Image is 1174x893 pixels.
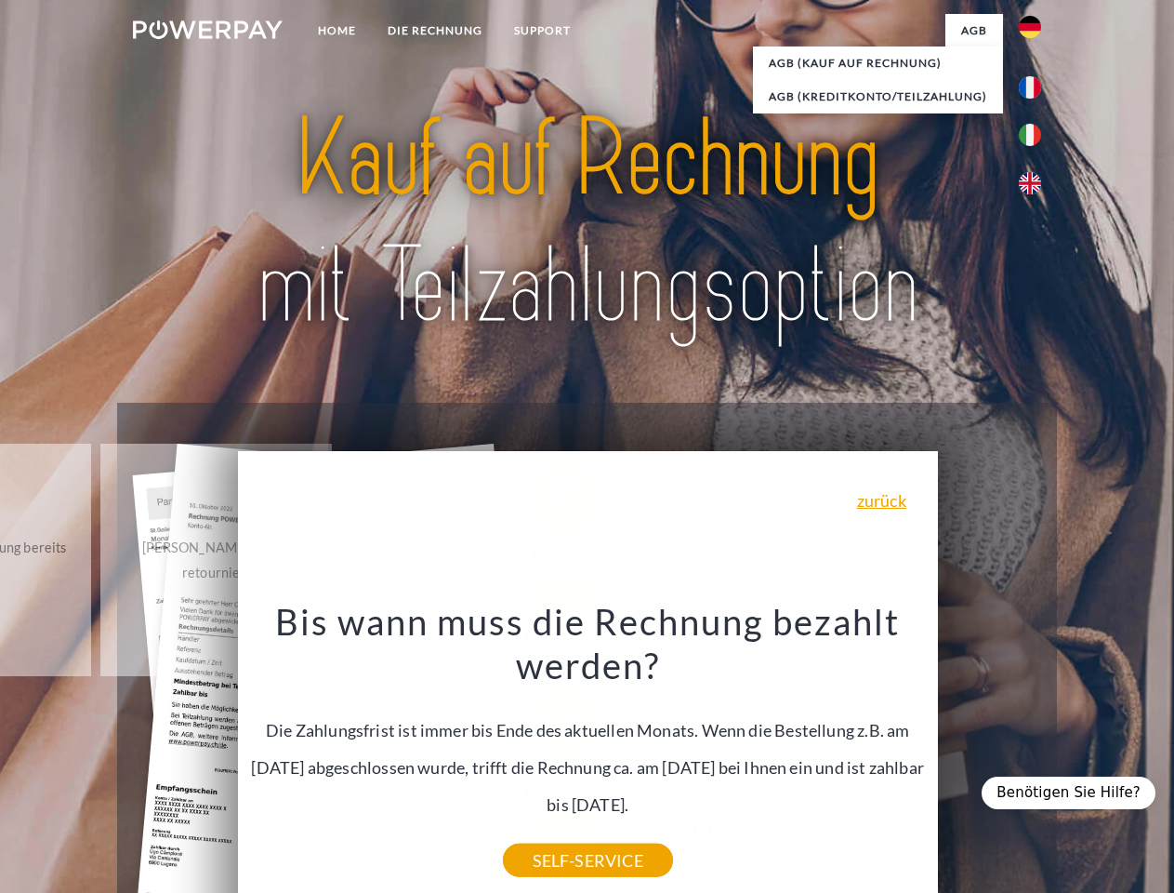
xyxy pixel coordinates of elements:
[112,535,321,585] div: [PERSON_NAME] wurde retourniert
[498,14,587,47] a: SUPPORT
[302,14,372,47] a: Home
[1019,16,1041,38] img: de
[1019,124,1041,146] img: it
[982,777,1155,809] div: Benötigen Sie Hilfe?
[503,844,673,877] a: SELF-SERVICE
[857,492,906,509] a: zurück
[945,14,1003,47] a: agb
[1019,172,1041,194] img: en
[753,47,1003,80] a: AGB (Kauf auf Rechnung)
[178,89,996,356] img: title-powerpay_de.svg
[372,14,498,47] a: DIE RECHNUNG
[133,20,283,39] img: logo-powerpay-white.svg
[753,80,1003,113] a: AGB (Kreditkonto/Teilzahlung)
[1019,76,1041,99] img: fr
[248,599,927,860] div: Die Zahlungsfrist ist immer bis Ende des aktuellen Monats. Wenn die Bestellung z.B. am [DATE] abg...
[248,599,927,688] h3: Bis wann muss die Rechnung bezahlt werden?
